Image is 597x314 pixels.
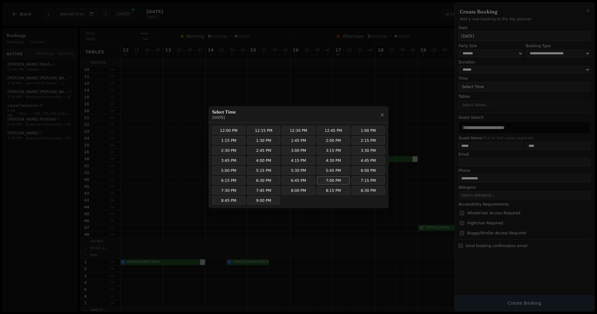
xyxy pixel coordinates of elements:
button: 8:30 PM [352,186,385,194]
button: 12:45 PM [317,126,350,134]
button: 1:30 PM [247,136,280,144]
button: 1:15 PM [212,136,245,144]
button: 4:00 PM [247,156,280,164]
button: 4:45 PM [352,156,385,164]
button: 3:45 PM [212,156,245,164]
button: 2:30 PM [212,146,245,154]
button: 3:15 PM [317,146,350,154]
button: 5:15 PM [247,166,280,174]
button: 3:30 PM [352,146,385,154]
button: 6:30 PM [247,176,280,184]
button: 9:00 PM [247,196,280,204]
button: 3:00 PM [282,146,315,154]
button: 6:15 PM [212,176,245,184]
button: 12:00 PM [212,126,245,134]
button: 8:45 PM [212,196,245,204]
button: 1:45 PM [282,136,315,144]
button: 12:30 PM [282,126,315,134]
button: 2:15 PM [352,136,385,144]
button: 8:15 PM [317,186,350,194]
button: 5:30 PM [282,166,315,174]
button: 5:45 PM [317,166,350,174]
button: 7:00 PM [317,176,350,184]
button: 2:00 PM [317,136,350,144]
button: 7:30 PM [212,186,245,194]
button: 4:30 PM [317,156,350,164]
button: 7:15 PM [352,176,385,184]
button: 4:15 PM [282,156,315,164]
p: [DATE] [212,115,236,120]
button: 8:00 PM [282,186,315,194]
button: 12:15 PM [247,126,280,134]
h3: Select Time [212,108,236,115]
button: 2:45 PM [247,146,280,154]
button: 5:00 PM [212,166,245,174]
button: 6:45 PM [282,176,315,184]
button: 1:00 PM [352,126,385,134]
button: 6:00 PM [352,166,385,174]
button: 7:45 PM [247,186,280,194]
